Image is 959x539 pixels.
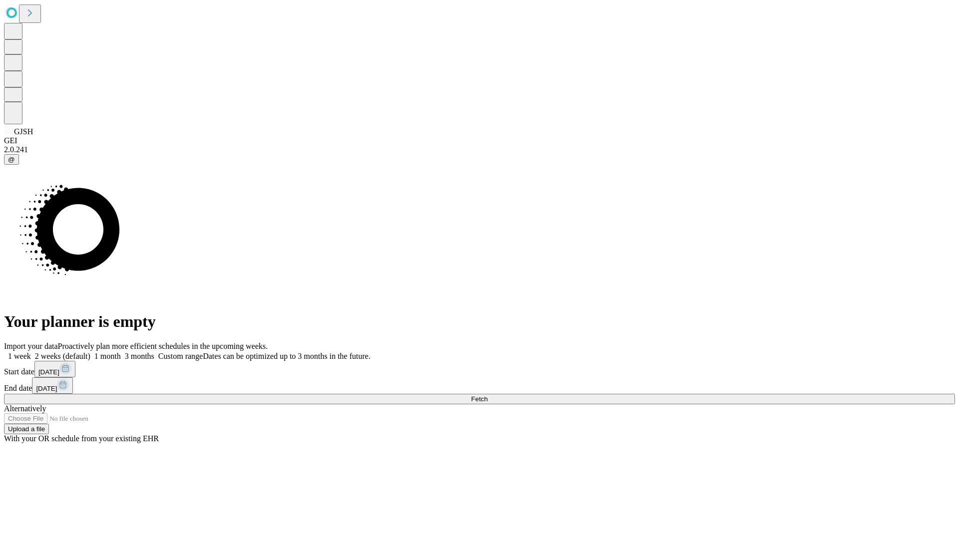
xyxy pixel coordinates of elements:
div: 2.0.241 [4,145,955,154]
span: Proactively plan more efficient schedules in the upcoming weeks. [58,342,268,350]
span: With your OR schedule from your existing EHR [4,434,159,443]
span: Import your data [4,342,58,350]
button: Fetch [4,394,955,404]
span: 3 months [125,352,154,360]
div: Start date [4,361,955,377]
div: End date [4,377,955,394]
h1: Your planner is empty [4,312,955,331]
button: Upload a file [4,424,49,434]
span: Dates can be optimized up to 3 months in the future. [203,352,370,360]
span: 2 weeks (default) [35,352,90,360]
span: 1 month [94,352,121,360]
span: [DATE] [38,368,59,376]
button: [DATE] [32,377,73,394]
span: Custom range [158,352,203,360]
span: 1 week [8,352,31,360]
span: [DATE] [36,385,57,392]
button: @ [4,154,19,165]
span: Fetch [471,395,487,403]
span: GJSH [14,127,33,136]
button: [DATE] [34,361,75,377]
span: @ [8,156,15,163]
div: GEI [4,136,955,145]
span: Alternatively [4,404,46,413]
